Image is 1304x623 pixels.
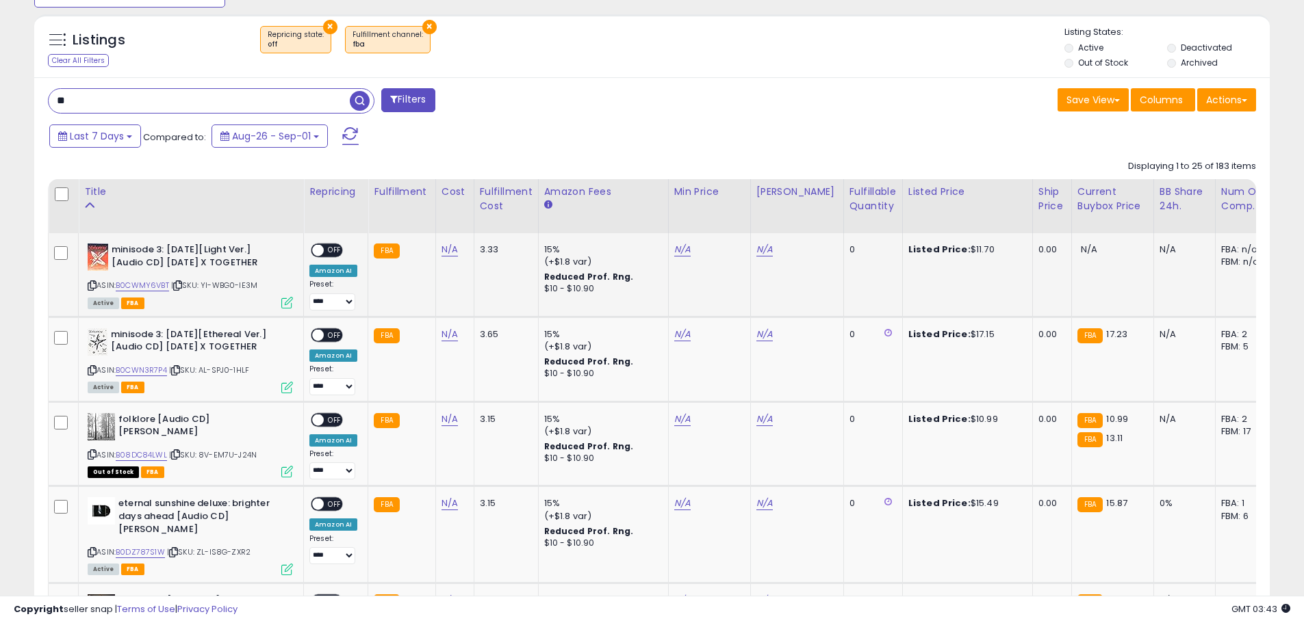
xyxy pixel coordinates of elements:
div: FBM: 5 [1221,341,1266,353]
a: B0DZ787S1W [116,546,165,558]
small: FBA [374,328,399,343]
div: Amazon Fees [544,185,663,199]
span: 2025-09-10 03:43 GMT [1231,602,1290,615]
label: Active [1078,42,1103,53]
span: All listings currently available for purchase on Amazon [88,564,119,575]
div: 0.00 [1038,413,1061,425]
a: Privacy Policy [177,602,238,615]
div: 3.33 [480,243,528,256]
span: | SKU: AL-SPJ0-1HLF [169,364,249,375]
div: Listed Price [908,185,1027,199]
b: minisode 3: [DATE][Light Ver.] [Audio CD] [DATE] X TOGETHER [112,243,278,272]
span: | SKU: ZL-IS8G-ZXR2 [167,546,251,557]
div: 0 [849,243,892,256]
span: 13.11 [1106,432,1123,445]
a: N/A [756,328,773,341]
label: Deactivated [1181,42,1232,53]
div: FBA: 2 [1221,413,1266,425]
small: FBA [1077,497,1103,512]
span: FBA [121,564,144,575]
div: 0.00 [1038,497,1061,509]
span: | SKU: YI-WBG0-IE3M [171,280,257,291]
div: Displaying 1 to 25 of 183 items [1128,160,1256,173]
div: 0 [849,413,892,425]
span: FBA [121,382,144,393]
a: B0CWMY6VBT [116,280,169,291]
b: Listed Price: [908,328,971,341]
h5: Listings [73,31,125,50]
button: Save View [1058,88,1129,111]
div: (+$1.8 var) [544,256,658,268]
img: 41Z3eZb+nML._SL40_.jpg [88,328,107,356]
a: B08DC84LWL [116,449,167,461]
span: Last 7 Days [70,129,124,143]
button: × [422,20,437,34]
button: Filters [381,88,435,112]
div: Amazon AI [309,518,357,531]
div: 3.15 [480,413,528,425]
div: ASIN: [88,243,293,307]
a: N/A [674,412,691,426]
div: 0.00 [1038,328,1061,341]
a: N/A [442,328,458,341]
b: eternal sunshine deluxe: brighter days ahead [Audio CD] [PERSON_NAME] [118,497,285,539]
div: $10 - $10.90 [544,538,658,549]
div: ASIN: [88,497,293,573]
div: Preset: [309,280,357,310]
div: Clear All Filters [48,54,109,67]
img: 51tg9qIYulL._SL40_.jpg [88,243,108,271]
div: (+$1.8 var) [544,510,658,522]
div: N/A [1160,243,1205,256]
a: N/A [756,496,773,510]
div: fba [353,40,423,49]
button: Last 7 Days [49,124,141,148]
b: Reduced Prof. Rng. [544,440,634,452]
img: 61c5+Bd3jWL._SL40_.jpg [88,413,115,440]
div: 15% [544,413,658,425]
small: FBA [1077,413,1103,428]
b: Reduced Prof. Rng. [544,525,634,537]
strong: Copyright [14,602,64,615]
button: Columns [1131,88,1195,111]
span: Compared to: [143,131,206,144]
span: All listings currently available for purchase on Amazon [88,382,119,393]
div: seller snap | | [14,603,238,616]
div: $15.49 [908,497,1022,509]
small: FBA [1077,328,1103,343]
div: 3.65 [480,328,528,341]
div: $17.15 [908,328,1022,341]
div: FBA: n/a [1221,243,1266,256]
a: N/A [756,412,773,426]
b: Listed Price: [908,412,971,425]
div: Amazon AI [309,265,357,277]
div: ASIN: [88,413,293,477]
a: N/A [674,243,691,256]
div: (+$1.8 var) [544,425,658,438]
div: Preset: [309,364,357,395]
div: [PERSON_NAME] [756,185,838,199]
div: 15% [544,497,658,509]
div: FBA: 1 [1221,497,1266,509]
div: FBM: 17 [1221,425,1266,438]
b: Reduced Prof. Rng. [544,356,634,367]
div: Fulfillable Quantity [849,185,897,213]
div: $10 - $10.90 [544,368,658,380]
div: Current Buybox Price [1077,185,1148,213]
span: Repricing state : [268,29,324,50]
div: $11.70 [908,243,1022,256]
div: $10 - $10.90 [544,283,658,295]
span: All listings currently available for purchase on Amazon [88,297,119,309]
a: N/A [442,496,458,510]
b: folklore [Audio CD] [PERSON_NAME] [118,413,285,442]
div: Amazon AI [309,349,357,362]
span: FBA [121,297,144,309]
p: Listing States: [1064,26,1270,39]
small: Amazon Fees. [544,199,552,211]
label: Archived [1181,57,1218,68]
a: Terms of Use [117,602,175,615]
span: 10.99 [1106,412,1128,425]
div: Num of Comp. [1221,185,1271,213]
span: OFF [324,499,346,510]
small: FBA [1077,432,1103,447]
div: Fulfillment Cost [480,185,533,213]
